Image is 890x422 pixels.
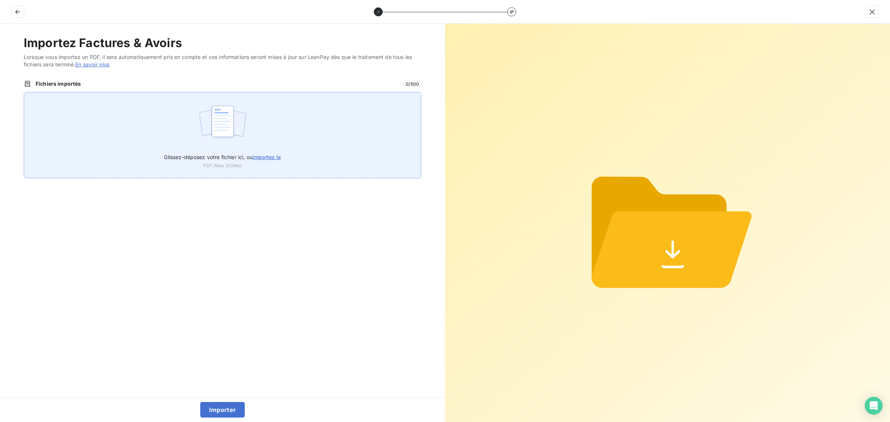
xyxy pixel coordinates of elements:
span: importez le [253,154,281,160]
span: PDF (Max 100Mo) [203,162,242,169]
h2: Importez Factures & Avoirs [24,36,421,50]
span: 0 / 500 [403,80,421,87]
span: Lorsque vous importez un PDF, il sera automatiquement pris en compte et vos informations seront m... [24,53,421,68]
div: Open Intercom Messenger [865,397,883,415]
span: Glissez-déposez votre fichier ici, ou [164,154,281,160]
button: Importer [200,402,245,418]
img: illustration [198,101,247,149]
a: En savoir plus [75,61,109,67]
span: Fichiers importés [36,80,399,88]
